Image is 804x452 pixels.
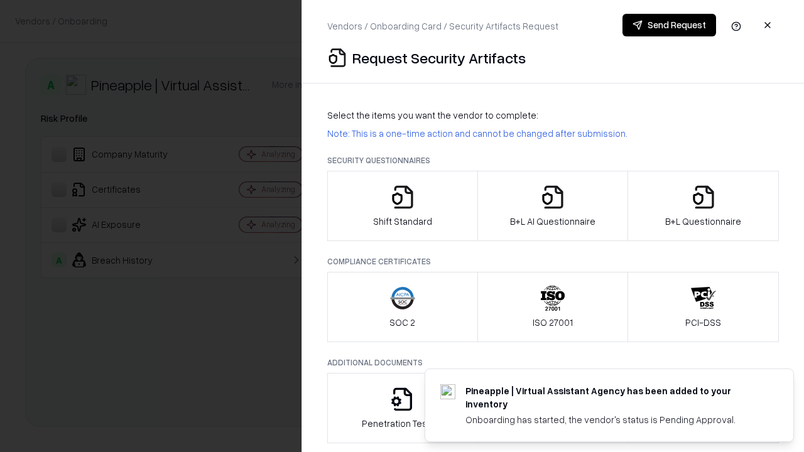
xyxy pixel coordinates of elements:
[327,272,478,342] button: SOC 2
[477,272,629,342] button: ISO 27001
[465,384,763,411] div: Pineapple | Virtual Assistant Agency has been added to your inventory
[327,373,478,443] button: Penetration Testing
[327,155,779,166] p: Security Questionnaires
[327,19,558,33] p: Vendors / Onboarding Card / Security Artifacts Request
[362,417,443,430] p: Penetration Testing
[440,384,455,399] img: trypineapple.com
[627,272,779,342] button: PCI-DSS
[352,48,526,68] p: Request Security Artifacts
[373,215,432,228] p: Shift Standard
[327,171,478,241] button: Shift Standard
[533,316,573,329] p: ISO 27001
[327,357,779,368] p: Additional Documents
[465,413,763,426] div: Onboarding has started, the vendor's status is Pending Approval.
[510,215,595,228] p: B+L AI Questionnaire
[327,109,779,122] p: Select the items you want the vendor to complete:
[389,316,415,329] p: SOC 2
[685,316,721,329] p: PCI-DSS
[477,171,629,241] button: B+L AI Questionnaire
[622,14,716,36] button: Send Request
[327,127,779,140] p: Note: This is a one-time action and cannot be changed after submission.
[627,171,779,241] button: B+L Questionnaire
[327,256,779,267] p: Compliance Certificates
[665,215,741,228] p: B+L Questionnaire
